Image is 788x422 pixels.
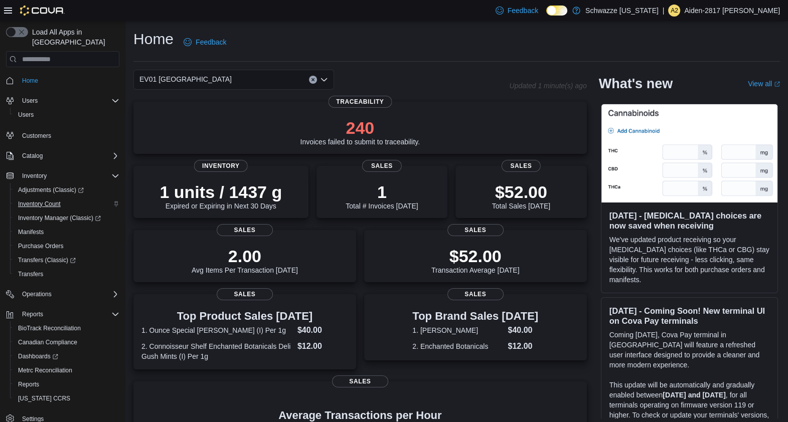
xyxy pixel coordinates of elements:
button: Users [18,95,42,107]
a: View allExternal link [748,80,780,88]
span: Sales [447,288,504,300]
span: Dashboards [14,350,119,362]
a: Metrc Reconciliation [14,364,76,376]
button: Customers [2,128,123,142]
span: Catalog [18,150,119,162]
strong: [DATE] and [DATE] [663,391,725,399]
span: Sales [502,160,541,172]
p: Aiden-2817 [PERSON_NAME] [684,5,780,17]
a: Feedback [492,1,542,21]
a: Dashboards [14,350,62,362]
p: $52.00 [492,182,550,202]
span: Reports [18,308,119,320]
span: Adjustments (Classic) [14,184,119,196]
span: Home [18,74,119,87]
span: Purchase Orders [18,242,64,250]
svg: External link [774,81,780,87]
p: 240 [300,118,420,138]
span: Inventory [194,160,248,172]
dt: 1. Ounce Special [PERSON_NAME] (I) Per 1g [141,325,293,335]
div: Expired or Expiring in Next 30 Days [160,182,282,210]
span: Feedback [196,37,226,47]
button: Inventory Count [10,197,123,211]
span: Operations [22,290,52,298]
button: Manifests [10,225,123,239]
a: Inventory Manager (Classic) [14,212,105,224]
p: | [663,5,665,17]
h3: Top Brand Sales [DATE] [412,310,538,322]
a: BioTrack Reconciliation [14,322,85,334]
div: Aiden-2817 Cano [668,5,680,17]
span: Manifests [14,226,119,238]
a: Reports [14,378,43,390]
a: Dashboards [10,349,123,363]
span: Customers [22,132,51,140]
span: BioTrack Reconciliation [14,322,119,334]
h3: [DATE] - Coming Soon! New terminal UI on Cova Pay terminals [609,306,769,326]
span: Catalog [22,152,43,160]
dd: $12.00 [508,340,538,352]
div: Invoices failed to submit to traceability. [300,118,420,146]
span: Sales [217,224,273,236]
span: Sales [447,224,504,236]
span: Sales [362,160,401,172]
input: Dark Mode [546,6,567,16]
span: Users [18,111,34,119]
span: Transfers (Classic) [18,256,76,264]
p: 1 units / 1437 g [160,182,282,202]
button: Canadian Compliance [10,335,123,349]
span: Purchase Orders [14,240,119,252]
a: Feedback [180,32,230,52]
div: Total Sales [DATE] [492,182,550,210]
span: Sales [332,375,388,387]
dd: $40.00 [508,324,538,336]
a: Canadian Compliance [14,336,81,348]
p: Schwazze [US_STATE] [585,5,659,17]
span: EV01 [GEOGRAPHIC_DATA] [139,73,232,85]
span: Inventory Count [18,200,61,208]
p: $52.00 [431,246,520,266]
button: Catalog [2,149,123,163]
a: Transfers [14,268,47,280]
p: Updated 1 minute(s) ago [509,82,586,90]
button: Clear input [309,76,317,84]
button: Operations [2,287,123,301]
span: Users [18,95,119,107]
span: Users [14,109,119,121]
span: Metrc Reconciliation [18,366,72,374]
h3: Top Product Sales [DATE] [141,310,348,322]
span: Inventory [18,170,119,182]
span: Users [22,97,38,105]
span: Inventory [22,172,47,180]
img: Cova [20,6,65,16]
div: Total # Invoices [DATE] [346,182,418,210]
p: We've updated product receiving so your [MEDICAL_DATA] choices (like THCa or CBG) stay visible fo... [609,235,769,285]
button: Reports [10,377,123,391]
button: Inventory [18,170,51,182]
a: [US_STATE] CCRS [14,392,74,404]
span: Operations [18,288,119,300]
h4: Average Transactions per Hour [141,409,579,421]
dd: $12.00 [297,340,348,352]
span: Inventory Manager (Classic) [14,212,119,224]
span: A2 [671,5,678,17]
h3: [DATE] - [MEDICAL_DATA] choices are now saved when receiving [609,210,769,231]
span: Manifests [18,228,44,236]
span: Customers [18,129,119,141]
a: Users [14,109,38,121]
span: Reports [22,310,43,318]
a: Inventory Count [14,198,65,210]
span: Inventory Manager (Classic) [18,214,101,222]
p: 2.00 [192,246,298,266]
dt: 1. [PERSON_NAME] [412,325,504,335]
span: Feedback [508,6,538,16]
button: Users [10,108,123,122]
button: Open list of options [320,76,328,84]
span: Load All Apps in [GEOGRAPHIC_DATA] [28,27,119,47]
dt: 2. Connoisseur Shelf Enchanted Botanicals Deli Gush Mints (I) Per 1g [141,341,293,361]
button: Inventory [2,169,123,183]
span: Reports [14,378,119,390]
button: Users [2,94,123,108]
button: BioTrack Reconciliation [10,321,123,335]
span: Canadian Compliance [18,338,77,346]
